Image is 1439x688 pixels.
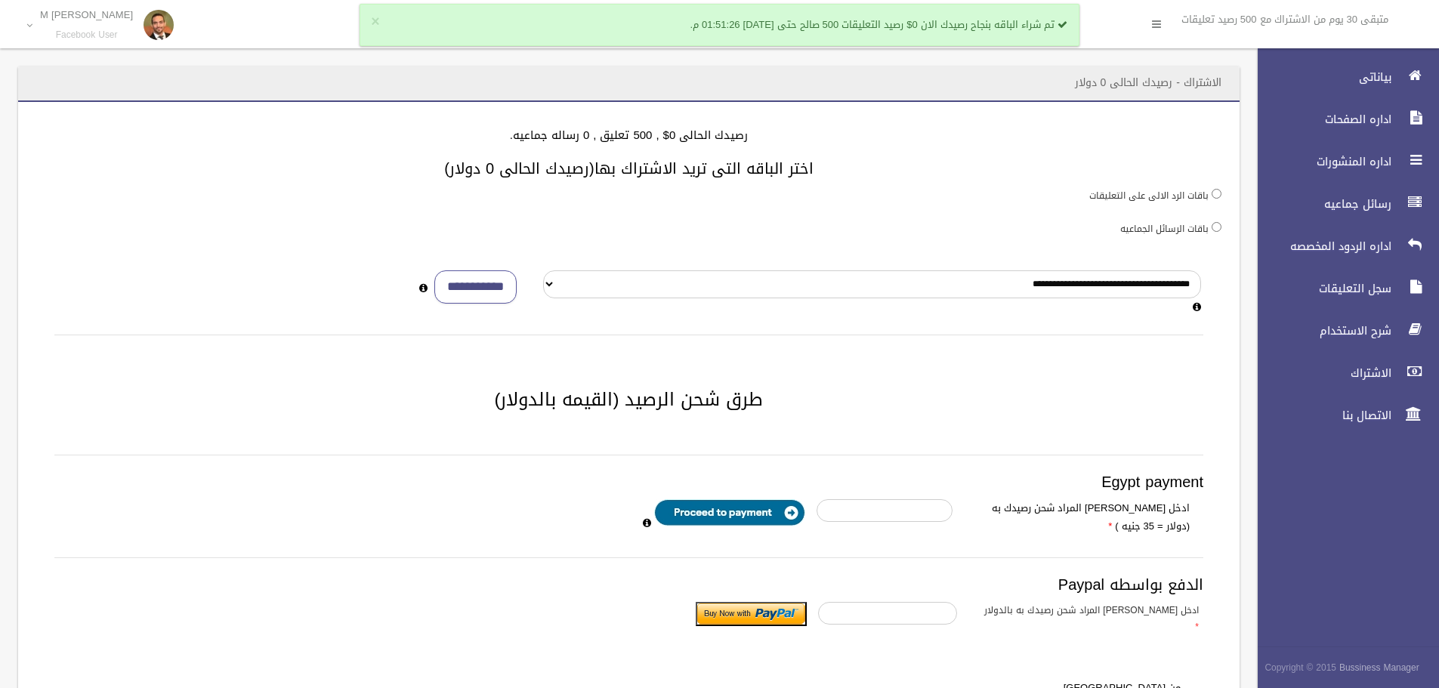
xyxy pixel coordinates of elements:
span: الاشتراك [1245,366,1396,381]
span: شرح الاستخدام [1245,323,1396,338]
header: الاشتراك - رصيدك الحالى 0 دولار [1057,68,1240,97]
span: رسائل جماعيه [1245,196,1396,211]
a: سجل التعليقات [1245,272,1439,305]
span: اداره الردود المخصصه [1245,239,1396,254]
a: شرح الاستخدام [1245,314,1439,347]
label: ادخل [PERSON_NAME] المراد شحن رصيدك به بالدولار [968,602,1210,635]
label: باقات الرد الالى على التعليقات [1089,187,1209,204]
a: بياناتى [1245,60,1439,94]
span: سجل التعليقات [1245,281,1396,296]
a: رسائل جماعيه [1245,187,1439,221]
p: M [PERSON_NAME] [40,9,133,20]
h4: رصيدك الحالى 0$ , 500 تعليق , 0 رساله جماعيه. [36,129,1221,142]
span: بياناتى [1245,69,1396,85]
input: Submit [696,602,807,626]
a: اداره الصفحات [1245,103,1439,136]
h2: طرق شحن الرصيد (القيمه بالدولار) [36,390,1221,409]
h3: اختر الباقه التى تريد الاشتراك بها(رصيدك الحالى 0 دولار) [36,160,1221,177]
div: تم شراء الباقه بنجاح رصيدك الان 0$ رصيد التعليقات 500 صالح حتى [DATE] 01:51:26 م. [360,4,1079,46]
button: × [371,14,379,29]
a: الاتصال بنا [1245,399,1439,432]
a: اداره المنشورات [1245,145,1439,178]
label: ادخل [PERSON_NAME] المراد شحن رصيدك به (دولار = 35 جنيه ) [964,499,1201,535]
label: باقات الرسائل الجماعيه [1120,221,1209,237]
a: الاشتراك [1245,356,1439,390]
small: Facebook User [40,29,133,41]
strong: Bussiness Manager [1339,659,1419,676]
span: Copyright © 2015 [1265,659,1336,676]
h3: الدفع بواسطه Paypal [54,576,1203,593]
h3: Egypt payment [54,474,1203,490]
span: اداره المنشورات [1245,154,1396,169]
span: اداره الصفحات [1245,112,1396,127]
a: اداره الردود المخصصه [1245,230,1439,263]
span: الاتصال بنا [1245,408,1396,423]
